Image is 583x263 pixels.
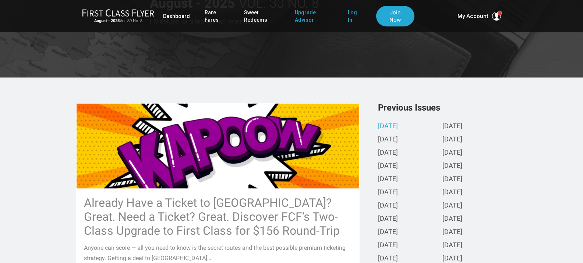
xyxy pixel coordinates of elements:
a: [DATE] [378,162,398,170]
a: [DATE] [378,123,398,130]
a: [DATE] [442,149,462,157]
a: Sweet Redeems [244,6,280,26]
a: First Class FlyerAugust - 2025Vol. 30 No. 8 [82,9,154,24]
span: My Account [457,12,488,21]
a: [DATE] [378,215,398,223]
button: My Account [457,12,501,21]
h3: Previous Issues [378,103,507,112]
img: First Class Flyer [82,9,154,17]
a: Dashboard [163,10,190,23]
a: [DATE] [442,136,462,144]
a: [DATE] [442,228,462,236]
a: [DATE] [378,255,398,263]
a: Rare Fares [205,6,229,26]
a: [DATE] [442,215,462,223]
a: [DATE] [378,242,398,249]
a: [DATE] [378,136,398,144]
a: Upgrade Advisor [295,6,333,26]
a: [DATE] [442,123,462,130]
small: Vol. 30 No. 8 [82,18,154,24]
a: [DATE] [442,162,462,170]
a: Join Now [376,6,414,26]
a: [DATE] [442,255,462,263]
a: [DATE] [378,176,398,183]
a: [DATE] [378,189,398,197]
h3: Already Have a Ticket to [GEOGRAPHIC_DATA]? Great. Need a Ticket? Great. Discover FCF’s Two-Class... [84,196,352,238]
a: [DATE] [442,176,462,183]
a: [DATE] [442,242,462,249]
a: [DATE] [378,202,398,210]
a: [DATE] [378,149,398,157]
a: Log In [348,6,361,26]
strong: August - 2025 [94,18,120,23]
a: [DATE] [378,228,398,236]
a: [DATE] [442,202,462,210]
a: [DATE] [442,189,462,197]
